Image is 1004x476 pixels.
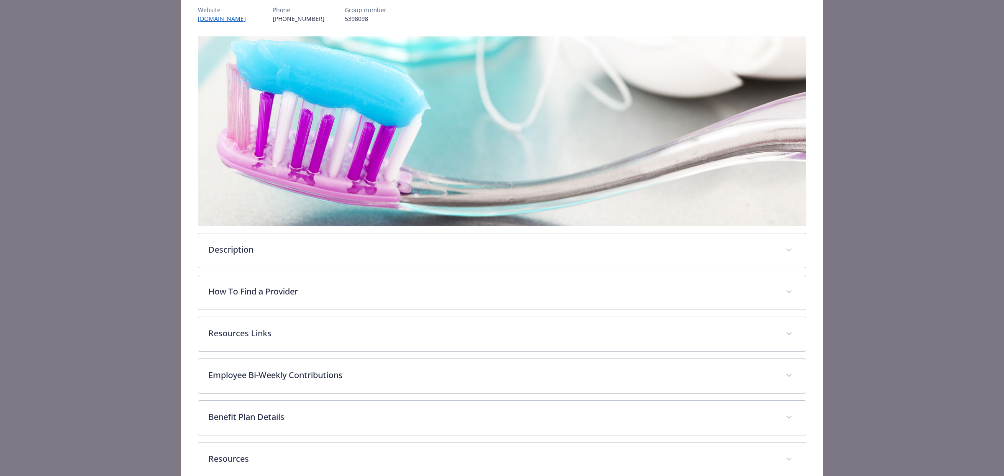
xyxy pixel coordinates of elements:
p: Group number [345,5,387,14]
p: Phone [273,5,325,14]
p: Resources [208,453,776,465]
div: Benefit Plan Details [198,401,806,435]
p: How To Find a Provider [208,285,776,298]
div: Resources Links [198,317,806,351]
p: Resources Links [208,327,776,340]
div: Employee Bi-Weekly Contributions [198,359,806,393]
div: Description [198,233,806,268]
p: [PHONE_NUMBER] [273,14,325,23]
div: How To Find a Provider [198,275,806,310]
p: Employee Bi-Weekly Contributions [208,369,776,381]
p: Website [198,5,253,14]
p: 5398098 [345,14,387,23]
img: banner [198,36,806,226]
p: Benefit Plan Details [208,411,776,423]
p: Description [208,243,776,256]
a: [DOMAIN_NAME] [198,15,253,23]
